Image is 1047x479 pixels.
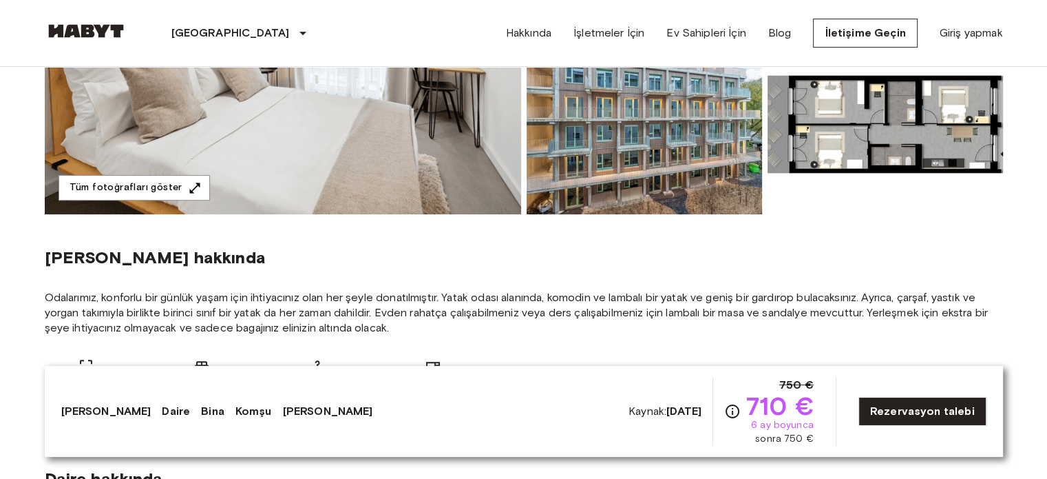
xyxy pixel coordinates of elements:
[45,291,988,334] font: Odalarımız, konforlu bir günlük yaşam için ihtiyacınız olan her şeyle donatılmıştır. Yatak odası ...
[201,403,224,420] a: Bina
[628,405,666,418] font: Kaynak:
[573,25,644,41] a: İşletmeler İçin
[666,405,701,418] font: [DATE]
[235,403,272,420] a: Komşu
[45,247,266,267] font: [PERSON_NAME] hakkında
[768,25,792,41] a: Blog
[162,405,190,418] font: Daire
[527,34,762,214] img: DE-01-477-035-03 ünitesinin resmi
[870,405,975,418] font: Rezervasyon talebi
[61,405,151,418] font: [PERSON_NAME]
[283,403,373,420] a: [PERSON_NAME]
[940,26,1003,39] font: Giriş yapmak
[45,24,127,38] img: Habyt
[813,19,917,48] a: İletişime Geçin
[746,391,814,421] font: 710 €
[506,25,551,41] a: Hakkında
[283,405,373,418] font: [PERSON_NAME]
[768,34,1003,214] img: DE-01-477-035-03 ünitesinin resmi
[70,182,182,194] font: Tüm fotoğrafları göster
[59,175,210,201] button: Tüm fotoğrafları göster
[858,397,986,426] a: Rezervasyon talebi
[768,26,792,39] font: Blog
[61,403,151,420] a: [PERSON_NAME]
[235,405,272,418] font: Komşu
[171,26,290,39] font: [GEOGRAPHIC_DATA]
[825,26,905,39] font: İletişime Geçin
[755,433,814,445] font: sonra 750 €
[201,405,224,418] font: Bina
[666,26,746,39] font: Ev Sahipleri İçin
[506,26,551,39] font: Hakkında
[724,403,741,420] svg: Tam fiyat dökümü için maliyet özetini inceleyin. İndirimlerin yalnızca yeni katılanlar için geçer...
[779,378,814,391] font: 750 €
[162,403,190,420] a: Daire
[751,419,814,431] font: 6 ay boyunca
[666,25,746,41] a: Ev Sahipleri İçin
[573,26,644,39] font: İşletmeler İçin
[940,25,1003,41] a: Giriş yapmak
